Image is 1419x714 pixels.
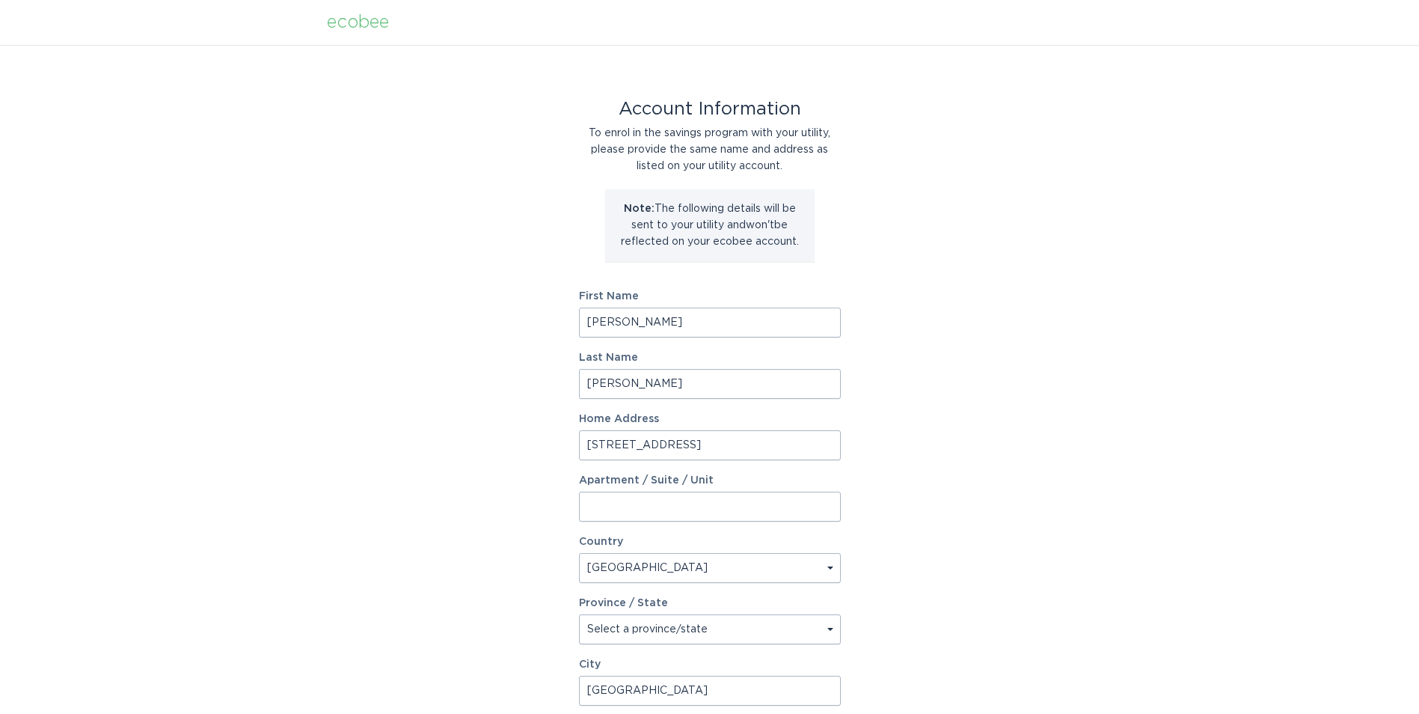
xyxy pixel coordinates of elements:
p: The following details will be sent to your utility and won't be reflected on your ecobee account. [616,201,803,250]
label: City [579,659,841,670]
div: Account Information [579,101,841,118]
div: ecobee [327,14,389,31]
div: To enrol in the savings program with your utility, please provide the same name and address as li... [579,125,841,174]
label: First Name [579,291,841,302]
label: Home Address [579,414,841,424]
label: Country [579,537,623,547]
label: Province / State [579,598,668,608]
label: Apartment / Suite / Unit [579,475,841,486]
label: Last Name [579,353,841,363]
strong: Note: [624,204,655,214]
